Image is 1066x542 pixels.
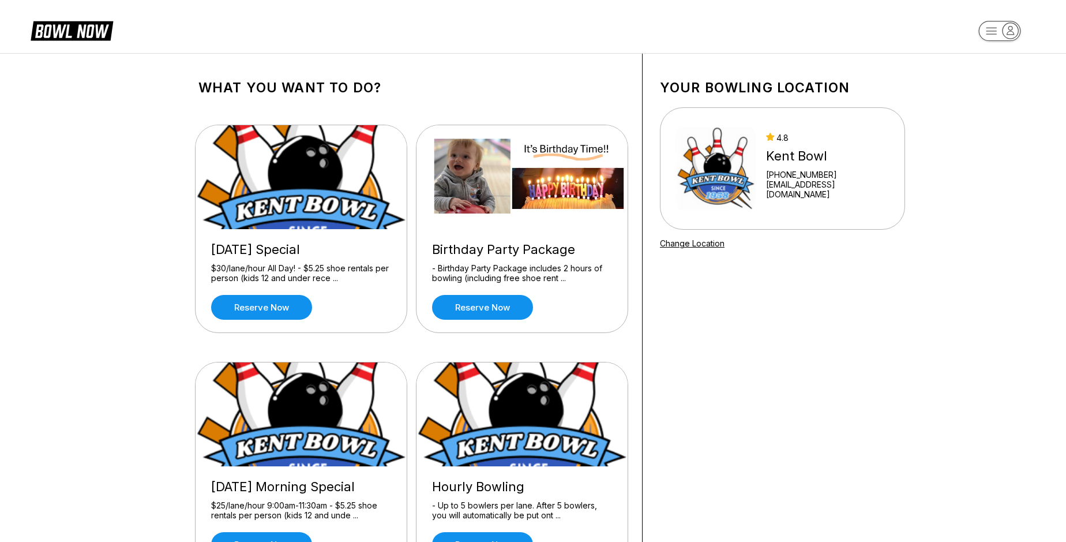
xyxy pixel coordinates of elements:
a: Reserve now [211,295,312,320]
h1: Your bowling location [660,80,905,96]
div: 4.8 [766,133,889,143]
div: Hourly Bowling [432,479,612,495]
img: Hourly Bowling [416,362,629,466]
div: [DATE] Special [211,242,391,257]
img: Sunday Morning Special [196,362,408,466]
div: - Up to 5 bowlers per lane. After 5 bowlers, you will automatically be put ont ... [432,500,612,521]
a: Change Location [660,238,725,248]
a: Reserve now [432,295,533,320]
div: $30/lane/hour All Day! - $5.25 shoe rentals per person (kids 12 and under rece ... [211,263,391,283]
img: Wednesday Special [196,125,408,229]
a: [EMAIL_ADDRESS][DOMAIN_NAME] [766,180,889,199]
div: - Birthday Party Package includes 2 hours of bowling (including free shoe rent ... [432,263,612,283]
div: [PHONE_NUMBER] [766,170,889,180]
h1: What you want to do? [198,80,625,96]
img: Kent Bowl [675,125,756,212]
div: [DATE] Morning Special [211,479,391,495]
div: Kent Bowl [766,148,889,164]
div: $25/lane/hour 9:00am-11:30am - $5.25 shoe rentals per person (kids 12 and unde ... [211,500,391,521]
img: Birthday Party Package [416,125,629,229]
div: Birthday Party Package [432,242,612,257]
